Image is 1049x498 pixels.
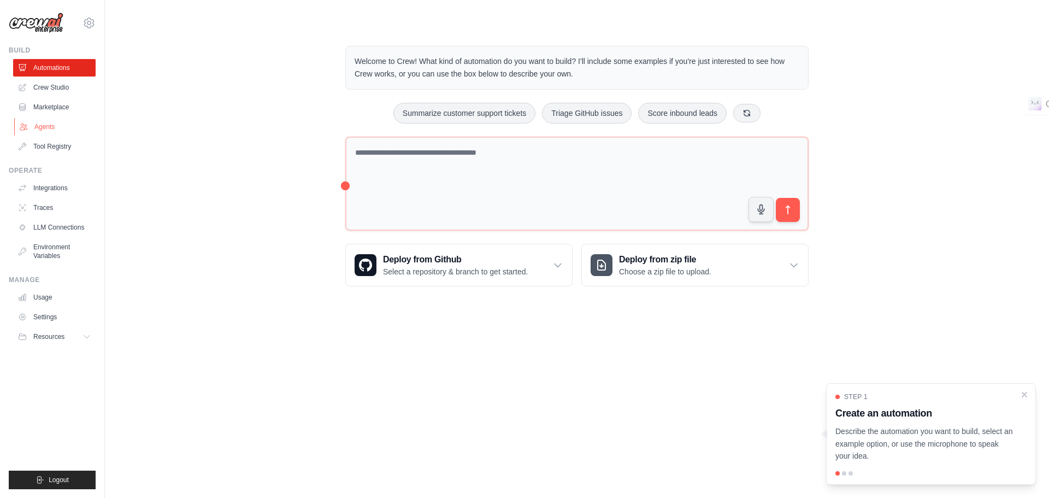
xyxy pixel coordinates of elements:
[619,253,711,266] h3: Deploy from zip file
[619,266,711,277] p: Choose a zip file to upload.
[9,46,96,55] div: Build
[383,266,528,277] p: Select a repository & branch to get started.
[393,103,535,124] button: Summarize customer support tickets
[383,253,528,266] h3: Deploy from Github
[542,103,632,124] button: Triage GitHub issues
[13,59,96,77] a: Automations
[13,199,96,216] a: Traces
[13,79,96,96] a: Crew Studio
[13,308,96,326] a: Settings
[13,179,96,197] a: Integrations
[638,103,727,124] button: Score inbound leads
[9,471,96,489] button: Logout
[13,219,96,236] a: LLM Connections
[14,118,97,136] a: Agents
[13,138,96,155] a: Tool Registry
[9,13,63,33] img: Logo
[13,98,96,116] a: Marketplace
[994,446,1049,498] iframe: Chat Widget
[13,238,96,265] a: Environment Variables
[9,276,96,284] div: Manage
[13,328,96,345] button: Resources
[844,392,868,401] span: Step 1
[13,289,96,306] a: Usage
[835,406,1013,421] h3: Create an automation
[33,332,64,341] span: Resources
[9,166,96,175] div: Operate
[1020,390,1029,399] button: Close walkthrough
[835,425,1013,462] p: Describe the automation you want to build, select an example option, or use the microphone to spe...
[355,55,799,80] p: Welcome to Crew! What kind of automation do you want to build? I'll include some examples if you'...
[49,476,69,484] span: Logout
